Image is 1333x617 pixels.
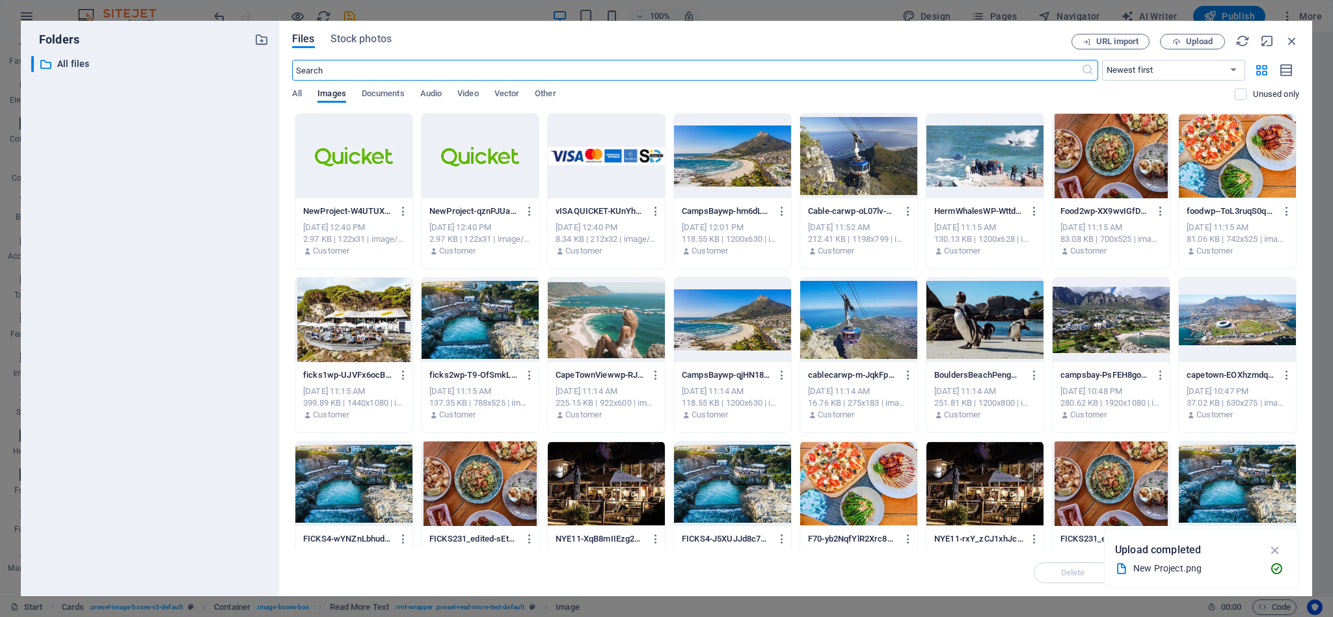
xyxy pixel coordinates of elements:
[303,386,405,397] div: [DATE] 11:15 AM
[1187,386,1288,397] div: [DATE] 10:47 PM
[292,31,315,47] span: Files
[944,245,980,257] p: Customer
[1070,409,1107,421] p: Customer
[1187,397,1288,409] div: 37.02 KB | 630x275 | image/jpeg
[254,33,269,47] i: Create new folder
[682,397,783,409] div: 118.55 KB | 1200x630 | image/webp
[313,245,349,257] p: Customer
[682,205,771,217] p: CampsBaywp-hm6dLo3cXDX034VgyUXuqg.webp
[1285,34,1299,48] i: Close
[457,86,478,104] span: Video
[556,233,657,245] div: 8.34 KB | 212x32 | image/png
[556,369,645,381] p: CapeTownViewwp-RJtcIzpeURd1psGumkVrYQ.webp
[1187,233,1288,245] div: 81.06 KB | 742x525 | image/webp
[556,397,657,409] div: 225.15 KB | 922x600 | image/webp
[1186,38,1213,46] span: Upload
[808,386,909,397] div: [DATE] 11:14 AM
[1196,409,1233,421] p: Customer
[934,386,1036,397] div: [DATE] 11:14 AM
[303,397,405,409] div: 399.89 KB | 1440x1080 | image/webp
[303,205,392,217] p: NewProject-W4UTUX90sbqwT9yF_NEWpg.png
[556,386,657,397] div: [DATE] 11:14 AM
[818,409,854,421] p: Customer
[1070,245,1107,257] p: Customer
[1235,34,1250,48] i: Reload
[808,222,909,233] div: [DATE] 11:52 AM
[1160,34,1225,49] button: Upload
[808,205,897,217] p: Cable-carwp-oL07lv-NMEwZyr-c1Zd34w.webp
[1060,386,1162,397] div: [DATE] 10:48 PM
[303,369,392,381] p: ficks1wp-UJVFx6ocBmxZv7Vf8sCqmw.webp
[362,86,405,104] span: Documents
[818,245,854,257] p: Customer
[292,86,302,104] span: All
[1060,233,1162,245] div: 83.08 KB | 700x525 | image/webp
[556,205,645,217] p: vISAQUICKET-KUnYh2DhsVcFsHjfLiFKWw.png
[565,245,602,257] p: Customer
[1071,34,1150,49] button: URL import
[692,409,728,421] p: Customer
[1060,369,1150,381] p: campsbay-PsFEH8go_IQZQf45lor_bQ.jpg
[1060,533,1150,545] p: FICKS231_edited-EE8E65nnER2cRyuP2QQeBg.avif
[303,222,405,233] div: [DATE] 12:40 PM
[429,222,531,233] div: [DATE] 12:40 PM
[1133,561,1259,576] div: New Project.png
[1187,205,1276,217] p: foodwp--ToL3ruqS0qRCVoGnPmcdA.webp
[429,533,518,545] p: FICKS231_edited-sEtEr9eMOFcDJted3TR_Lw.avif
[682,369,771,381] p: CampsBaywp-qjHN18nMsxIszWDMB1UjwA.webp
[565,409,602,421] p: Customer
[808,369,897,381] p: cablecarwp-m-JqkFpDyN9QiJ7iEq4ysg.webp
[31,31,79,48] p: Folders
[429,397,531,409] div: 137.35 KB | 788x525 | image/webp
[692,245,728,257] p: Customer
[556,533,645,545] p: NYE11-XqB8mIIEzg2HhgSWrzKkJQ.avif
[31,56,34,72] div: ​
[682,222,783,233] div: [DATE] 12:01 PM
[934,369,1023,381] p: BouldersBeachPengwp-ZguQ-rBPLqfWyBULErbNAg.webp
[1260,34,1274,48] i: Minimize
[429,369,518,381] p: ficks2wp-T9-OfSmkLFOP8rCBn6ynIw.webp
[944,409,980,421] p: Customer
[1115,542,1201,558] p: Upload completed
[682,386,783,397] div: [DATE] 11:14 AM
[439,245,476,257] p: Customer
[439,409,476,421] p: Customer
[556,222,657,233] div: [DATE] 12:40 PM
[429,386,531,397] div: [DATE] 11:15 AM
[1187,369,1276,381] p: capetown-EOXhzmdqB_Z_2XgrCyGtjg.jpg
[808,397,909,409] div: 16.76 KB | 275x183 | image/webp
[682,533,771,545] p: FICKS4-J5XUJJd8c7s1xsLQ0-3aUg.avif
[303,533,392,545] p: FICKS4-wYNZnLbhud0szZdUxru8Xg.avif
[1253,88,1299,100] p: Displays only files that are not in use on the website. Files added during this session can still...
[292,60,1081,81] input: Search
[1187,222,1288,233] div: [DATE] 11:15 AM
[934,533,1023,545] p: NYE11-rxY_zCJ1xhJcvkS7qobVCw.avif
[1096,38,1138,46] span: URL import
[1060,205,1150,217] p: Food2wp-XX9wvIGfDHpDds_RNX3P9g.webp
[1196,245,1233,257] p: Customer
[429,233,531,245] div: 2.97 KB | 122x31 | image/png
[57,57,245,72] p: All files
[535,86,556,104] span: Other
[934,222,1036,233] div: [DATE] 11:15 AM
[934,205,1023,217] p: HermWhalesWP-WttdoujLAu53lidzxvZc8Q.webp
[934,397,1036,409] div: 251.81 KB | 1200x800 | image/webp
[682,233,783,245] div: 118.55 KB | 1200x630 | image/webp
[303,233,405,245] div: 2.97 KB | 122x31 | image/png
[1060,222,1162,233] div: [DATE] 11:15 AM
[313,409,349,421] p: Customer
[330,31,392,47] span: Stock photos
[429,205,518,217] p: NewProject-qznPJUaE24LD6WqhNVzwIQ.png
[420,86,442,104] span: Audio
[808,533,897,545] p: F70-yb2NqfYlR2Xrc8bEdvpUqQ.avif
[317,86,346,104] span: Images
[808,233,909,245] div: 212.41 KB | 1198x799 | image/webp
[934,233,1036,245] div: 130.13 KB | 1200x628 | image/webp
[494,86,520,104] span: Vector
[1060,397,1162,409] div: 280.62 KB | 1920x1080 | image/jpeg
